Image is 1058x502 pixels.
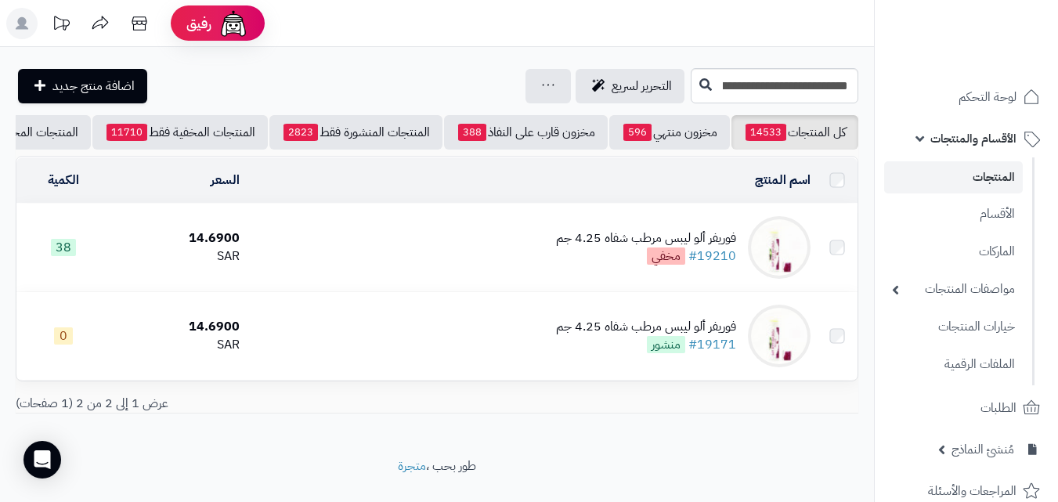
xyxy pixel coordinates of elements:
a: اضافة منتج جديد [18,69,147,103]
a: الملفات الرقمية [884,348,1023,381]
a: مخزون قارب على النفاذ388 [444,115,608,150]
span: 0 [54,327,73,345]
img: ai-face.png [218,8,249,39]
a: لوحة التحكم [884,78,1049,116]
a: كل المنتجات14533 [731,115,858,150]
span: 11710 [107,124,147,141]
img: logo-2.png [951,42,1043,75]
a: الأقسام [884,197,1023,231]
span: 38 [51,239,76,256]
div: 14.6900 [117,318,240,336]
span: مخفي [647,247,685,265]
div: فوريفر ألو ليبس مرطب شفاه 4.25 جم [556,229,736,247]
a: المنتجات المنشورة فقط2823 [269,115,442,150]
span: التحرير لسريع [612,77,672,96]
span: الأقسام والمنتجات [930,128,1016,150]
a: الكمية [48,171,79,190]
a: #19171 [688,335,736,354]
div: SAR [117,336,240,354]
div: Open Intercom Messenger [23,441,61,479]
span: مُنشئ النماذج [951,439,1014,460]
a: التحرير لسريع [576,69,684,103]
span: 596 [623,124,652,141]
span: منشور [647,336,685,353]
a: المنتجات [884,161,1023,193]
a: السعر [211,171,240,190]
img: فوريفر ألو ليبس مرطب شفاه 4.25 جم [748,305,811,367]
div: عرض 1 إلى 2 من 2 (1 صفحات) [4,395,437,413]
span: رفيق [186,14,211,33]
div: فوريفر ألو ليبس مرطب شفاه 4.25 جم [556,318,736,336]
a: خيارات المنتجات [884,310,1023,344]
span: 388 [458,124,486,141]
span: اضافة منتج جديد [52,77,135,96]
a: الطلبات [884,389,1049,427]
span: لوحة التحكم [959,86,1016,108]
div: 14.6900 [117,229,240,247]
a: تحديثات المنصة [42,8,81,43]
a: الماركات [884,235,1023,269]
span: الطلبات [980,397,1016,419]
span: 14533 [746,124,786,141]
div: SAR [117,247,240,265]
a: متجرة [398,457,426,475]
span: 2823 [283,124,318,141]
img: فوريفر ألو ليبس مرطب شفاه 4.25 جم [748,216,811,279]
span: المراجعات والأسئلة [928,480,1016,502]
a: اسم المنتج [755,171,811,190]
a: #19210 [688,247,736,265]
a: مخزون منتهي596 [609,115,730,150]
a: المنتجات المخفية فقط11710 [92,115,268,150]
a: مواصفات المنتجات [884,273,1023,306]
